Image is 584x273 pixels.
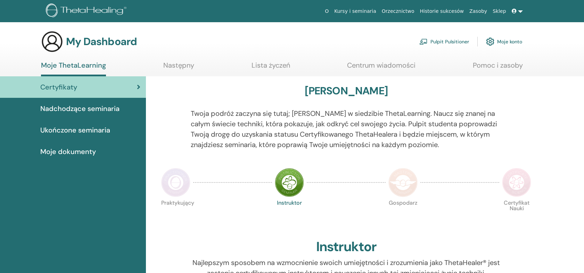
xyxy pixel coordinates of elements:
[379,5,417,18] a: Orzecznictwo
[322,5,331,18] a: O
[502,168,531,197] img: Certificate of Science
[46,3,129,19] img: logo.png
[40,103,120,114] span: Nadchodzące seminaria
[467,5,490,18] a: Zasoby
[275,200,304,229] p: Instruktor
[331,5,379,18] a: Kursy i seminaria
[275,168,304,197] img: Instructor
[163,61,194,75] a: Następny
[40,146,96,157] span: Moje dokumenty
[191,108,502,150] p: Twoja podróż zaczyna się tutaj; [PERSON_NAME] w siedzibie ThetaLearning. Naucz się znanej na cały...
[473,61,523,75] a: Pomoc i zasoby
[388,168,418,197] img: Master
[66,35,137,48] h3: My Dashboard
[502,200,531,229] p: Certyfikat Nauki
[41,61,106,76] a: Moje ThetaLearning
[161,168,190,197] img: Practitioner
[40,82,77,92] span: Certyfikaty
[490,5,509,18] a: Sklep
[41,31,63,53] img: generic-user-icon.jpg
[161,200,190,229] p: Praktykujący
[40,125,110,135] span: Ukończone seminaria
[419,39,428,45] img: chalkboard-teacher.svg
[347,61,416,75] a: Centrum wiadomości
[419,34,469,49] a: Pulpit Pulsitioner
[305,85,388,97] h3: [PERSON_NAME]
[486,34,522,49] a: Moje konto
[252,61,290,75] a: Lista życzeń
[388,200,418,229] p: Gospodarz
[417,5,467,18] a: Historie sukcesów
[486,36,494,48] img: cog.svg
[316,239,377,255] h2: Instruktor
